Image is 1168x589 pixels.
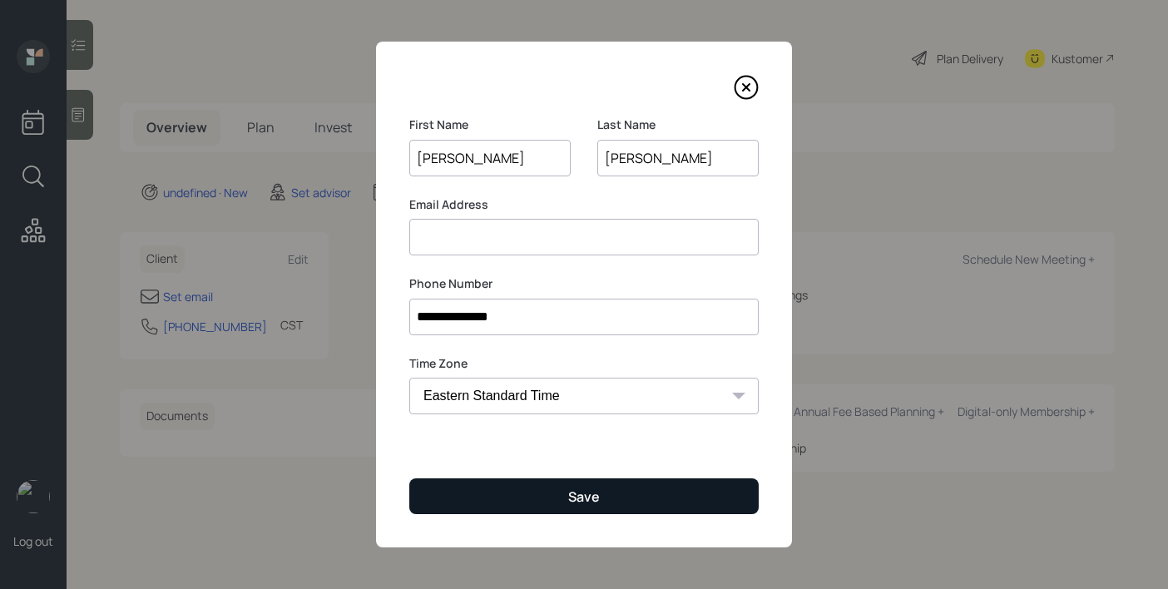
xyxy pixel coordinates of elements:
label: Phone Number [409,275,759,292]
label: Email Address [409,196,759,213]
label: Last Name [597,116,759,133]
button: Save [409,478,759,514]
div: Save [568,488,600,506]
label: Time Zone [409,355,759,372]
label: First Name [409,116,571,133]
